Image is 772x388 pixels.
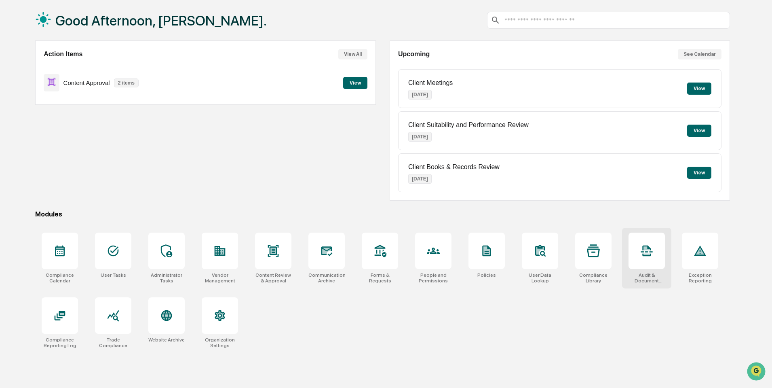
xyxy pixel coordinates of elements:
h2: Upcoming [398,51,430,58]
div: Organization Settings [202,337,238,348]
div: Compliance Library [575,272,612,284]
a: 🗄️Attestations [55,99,103,113]
a: View [343,78,367,86]
div: Start new chat [27,62,133,70]
div: Trade Compliance [95,337,131,348]
div: Vendor Management [202,272,238,284]
h1: Good Afternoon, [PERSON_NAME]. [55,13,267,29]
div: Exception Reporting [682,272,718,284]
p: How can we help? [8,17,147,30]
button: View [343,77,367,89]
div: Content Review & Approval [255,272,291,284]
div: Website Archive [148,337,185,343]
button: View All [338,49,367,59]
h2: Action Items [44,51,82,58]
div: Policies [477,272,496,278]
img: 1746055101610-c473b297-6a78-478c-a979-82029cc54cd1 [8,62,23,76]
iframe: Open customer support [746,361,768,383]
div: People and Permissions [415,272,451,284]
div: 🗄️ [59,103,65,109]
p: Content Approval [63,79,110,86]
div: Forms & Requests [362,272,398,284]
div: We're available if you need us! [27,70,102,76]
span: Attestations [67,102,100,110]
div: User Tasks [101,272,126,278]
span: Data Lookup [16,117,51,125]
span: Pylon [80,137,98,143]
p: [DATE] [408,174,432,184]
div: Audit & Document Logs [629,272,665,284]
div: Communications Archive [308,272,345,284]
p: Client Suitability and Performance Review [408,121,529,129]
button: View [687,167,711,179]
p: Client Books & Records Review [408,163,500,171]
button: View [687,83,711,95]
p: [DATE] [408,132,432,142]
input: Clear [21,37,133,45]
span: Preclearance [16,102,52,110]
p: [DATE] [408,90,432,100]
div: Modules [35,210,730,218]
div: User Data Lookup [522,272,558,284]
a: Powered byPylon [57,137,98,143]
p: Client Meetings [408,79,453,87]
div: Compliance Calendar [42,272,78,284]
p: 2 items [114,78,139,87]
button: Start new chat [137,64,147,74]
div: Administrator Tasks [148,272,185,284]
button: See Calendar [678,49,721,59]
button: View [687,125,711,137]
div: Compliance Reporting Log [42,337,78,348]
div: 🖐️ [8,103,15,109]
div: 🔎 [8,118,15,125]
a: 🖐️Preclearance [5,99,55,113]
a: 🔎Data Lookup [5,114,54,129]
